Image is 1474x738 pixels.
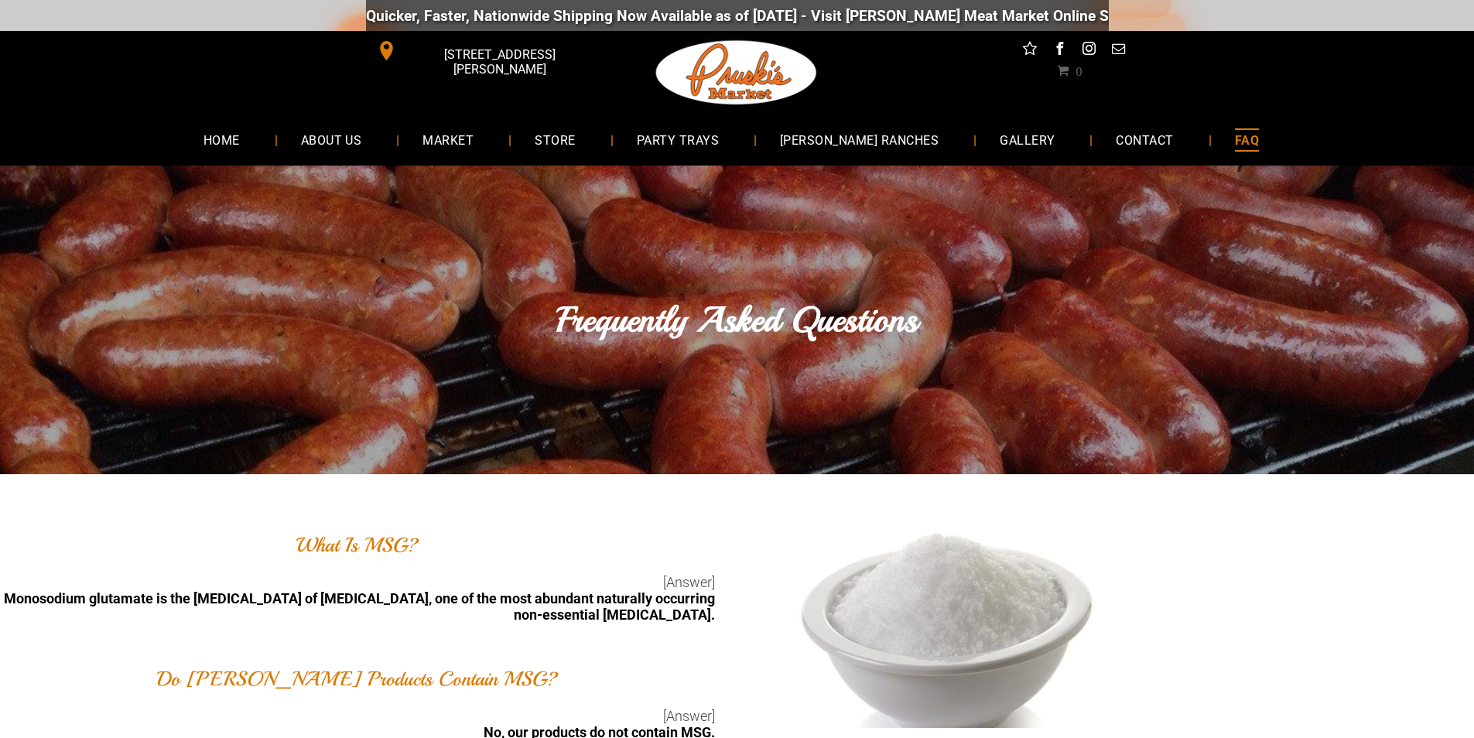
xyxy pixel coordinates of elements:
a: MARKET [399,119,497,160]
a: [STREET_ADDRESS][PERSON_NAME] [366,39,603,63]
span: 0 [1076,64,1082,77]
span: [Answer] [663,574,715,590]
a: STORE [511,119,598,160]
a: CONTACT [1093,119,1196,160]
a: GALLERY [976,119,1078,160]
font: What Is MSG? [296,532,419,558]
font: Frequently Asked Questions [556,298,918,342]
a: [PERSON_NAME] RANCHES [757,119,962,160]
a: email [1108,39,1128,63]
a: PARTY TRAYS [614,119,742,160]
font: Do [PERSON_NAME] Products Contain MSG? [157,666,558,692]
span: [STREET_ADDRESS][PERSON_NAME] [399,39,599,84]
a: instagram [1079,39,1099,63]
a: Social network [1020,39,1040,63]
a: FAQ [1212,119,1282,160]
a: ABOUT US [278,119,385,160]
span: [Answer] [663,708,715,724]
a: HOME [180,119,263,160]
img: msg-1920w.jpg [759,524,1146,728]
b: Monosodium glutamate is the [MEDICAL_DATA] of [MEDICAL_DATA], one of the most abundant naturally ... [4,590,715,623]
img: Pruski-s+Market+HQ+Logo2-1920w.png [653,31,820,114]
a: facebook [1049,39,1069,63]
